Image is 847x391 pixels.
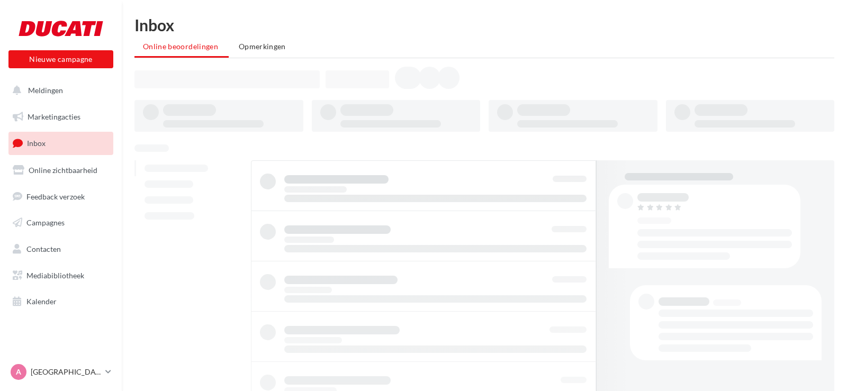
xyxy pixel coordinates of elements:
[26,297,57,306] span: Kalender
[6,132,115,154] a: Inbox
[8,50,113,68] button: Nieuwe campagne
[6,265,115,287] a: Mediabibliotheek
[6,186,115,208] a: Feedback verzoek
[29,166,97,175] span: Online zichtbaarheid
[6,290,115,313] a: Kalender
[28,86,63,95] span: Meldingen
[6,79,111,102] button: Meldingen
[26,271,84,280] span: Mediabibliotheek
[26,218,65,227] span: Campagnes
[134,17,834,33] div: Inbox
[26,244,61,253] span: Contacten
[6,238,115,260] a: Contacten
[28,112,80,121] span: Marketingacties
[26,192,85,201] span: Feedback verzoek
[8,362,113,382] a: A [GEOGRAPHIC_DATA]
[6,212,115,234] a: Campagnes
[6,159,115,181] a: Online zichtbaarheid
[31,367,101,377] p: [GEOGRAPHIC_DATA]
[16,367,21,377] span: A
[6,106,115,128] a: Marketingacties
[239,42,286,51] span: Opmerkingen
[27,139,46,148] span: Inbox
